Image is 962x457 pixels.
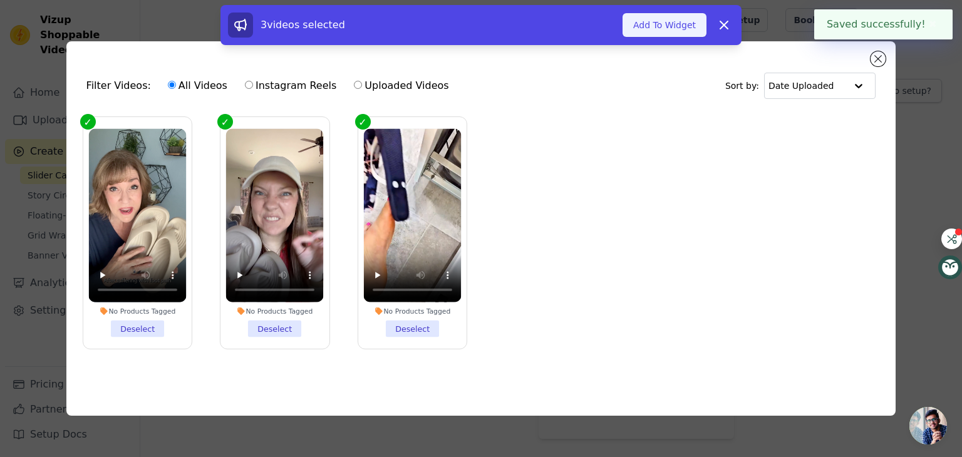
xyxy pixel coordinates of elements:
[909,407,947,444] a: Ouvrir le chat
[623,13,706,37] button: Add To Widget
[363,307,461,316] div: No Products Tagged
[261,19,345,31] span: 3 videos selected
[167,78,228,94] label: All Videos
[871,51,886,66] button: Close modal
[86,71,456,100] div: Filter Videos:
[88,307,186,316] div: No Products Tagged
[814,9,953,39] div: Saved successfully!
[926,17,940,32] button: Close
[725,73,876,99] div: Sort by:
[244,78,337,94] label: Instagram Reels
[226,307,324,316] div: No Products Tagged
[353,78,449,94] label: Uploaded Videos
